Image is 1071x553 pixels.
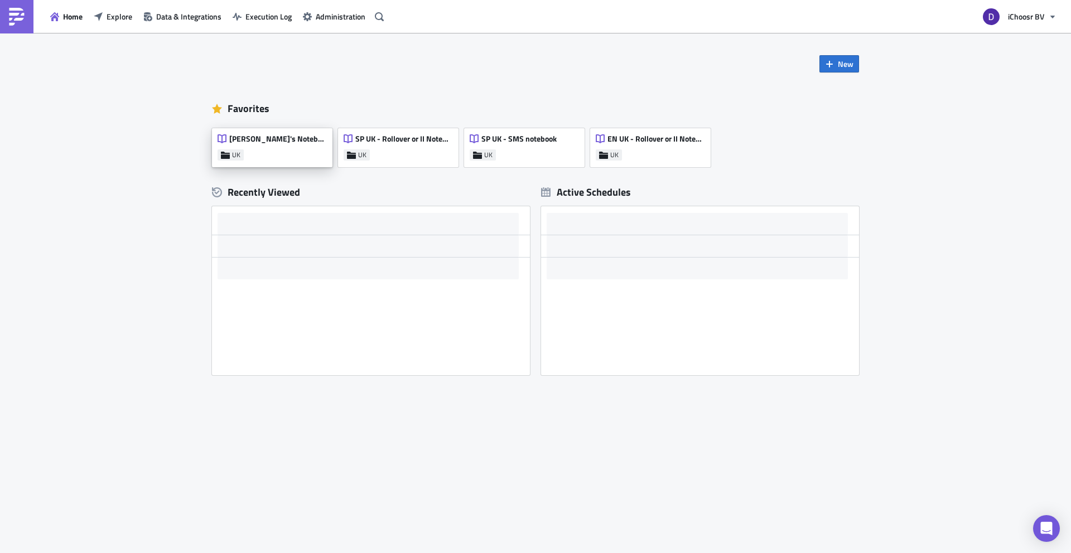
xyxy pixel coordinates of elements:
[156,11,221,22] span: Data & Integrations
[245,11,292,22] span: Execution Log
[607,134,705,144] span: EN UK - Rollover or II Notebook
[819,55,859,72] button: New
[316,11,365,22] span: Administration
[212,123,338,167] a: [PERSON_NAME]'s NotebookUK
[88,8,138,25] button: Explore
[229,134,326,144] span: [PERSON_NAME]'s Notebook
[227,8,297,25] button: Execution Log
[590,123,716,167] a: EN UK - Rollover or II NotebookUK
[8,8,26,26] img: PushMetrics
[464,123,590,167] a: SP UK - SMS notebookUK
[541,186,631,198] div: Active Schedules
[838,58,853,70] span: New
[212,100,859,117] div: Favorites
[138,8,227,25] button: Data & Integrations
[297,8,371,25] button: Administration
[610,151,619,159] span: UK
[484,151,493,159] span: UK
[338,123,464,167] a: SP UK - Rollover or II NotebookUK
[982,7,1001,26] img: Avatar
[232,151,240,159] span: UK
[355,134,452,144] span: SP UK - Rollover or II Notebook
[1033,515,1060,542] div: Open Intercom Messenger
[358,151,366,159] span: UK
[212,184,530,201] div: Recently Viewed
[1008,11,1044,22] span: iChoosr BV
[976,4,1063,29] button: iChoosr BV
[107,11,132,22] span: Explore
[45,8,88,25] button: Home
[63,11,83,22] span: Home
[481,134,557,144] span: SP UK - SMS notebook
